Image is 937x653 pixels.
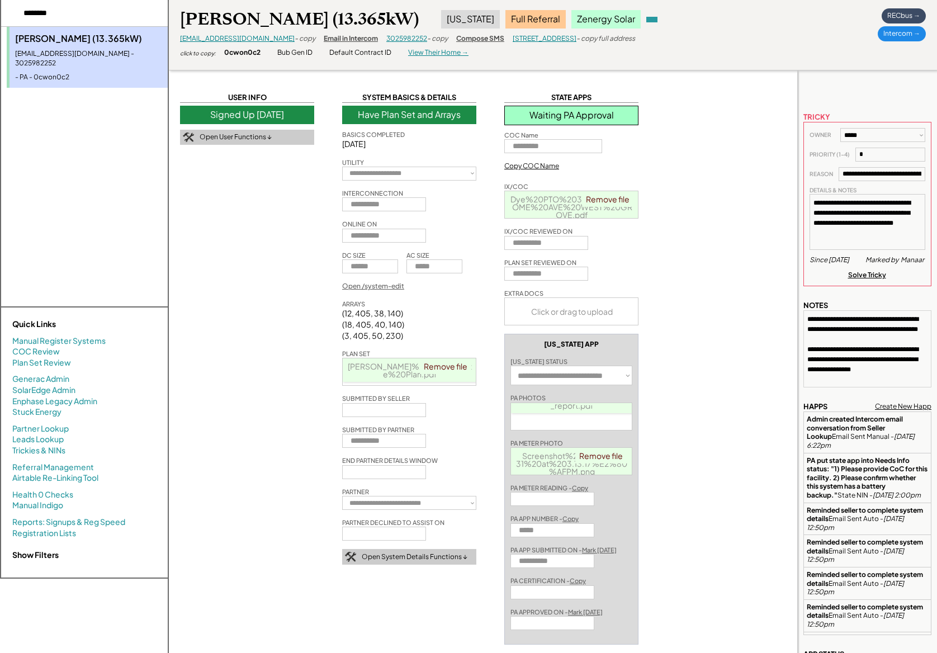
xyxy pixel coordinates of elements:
div: EXTRA DOCS [504,289,543,297]
div: Marked by Manaar [865,255,925,265]
strong: Reminded seller to complete system details [807,506,924,523]
div: TRICKY [803,112,830,122]
div: Email in Intercom [324,34,378,44]
u: Copy [562,515,579,522]
div: Click or drag to upload [505,298,639,325]
div: - copy [427,34,448,44]
a: Trickies & NINs [12,445,65,456]
a: COC Review [12,346,60,357]
div: NOTES [803,300,828,310]
div: PARTNER [342,488,369,496]
strong: Reminded seller to complete system details [807,603,924,620]
div: (12, 405, 38, 140) (18, 405, 40, 140) (3, 405, 50, 230) [342,308,404,341]
div: [EMAIL_ADDRESS][DOMAIN_NAME] - 3025982252 [15,49,162,68]
div: OWNER [810,131,835,139]
a: Plan Set Review [12,357,71,368]
div: IX/COC REVIEWED ON [504,227,572,235]
div: UTILITY [342,158,364,167]
a: SolarEdge Admin [12,385,75,396]
div: REASON [810,171,833,178]
div: AC SIZE [406,251,429,259]
img: tool-icon.png [345,552,356,562]
span: [PERSON_NAME]%20Dye%20Site%20Plan.pdf [348,361,472,379]
em: [DATE] 12:50pm [807,579,905,597]
div: PRIORITY (1-4) [810,151,850,158]
div: - PA - 0cwon0c2 [15,73,162,82]
div: PA APPROVED ON - [510,608,603,616]
div: Email Sent Manual - [807,415,928,449]
div: Email Sent Auto - [807,506,928,532]
u: Mark [DATE] [568,608,603,616]
div: PA CERTIFICATION - [510,576,586,585]
div: - copy full address [576,34,635,44]
div: Since [DATE] [810,255,849,265]
div: [US_STATE] APP [544,340,599,349]
div: [PERSON_NAME] (13.365kW) [15,32,162,45]
div: SUBMITTED BY PARTNER [342,425,414,434]
div: Open /system-edit [342,282,404,291]
u: Copy [570,577,586,584]
a: [EMAIL_ADDRESS][DOMAIN_NAME] [180,34,295,42]
div: STATE APPS [504,92,638,103]
span: Screenshot%202025-07-31%20at%203.13.17%E2%80%AFPM.png [516,451,627,476]
a: Partner Lookup [12,423,69,434]
em: [DATE] 12:50pm [807,547,905,564]
div: PLAN SET [342,349,370,358]
div: BASICS COMPLETED [342,130,405,139]
div: Open User Functions ↓ [200,133,272,142]
div: [PERSON_NAME] (13.365kW) [180,8,419,30]
a: Remove file [420,358,471,374]
div: State NIN - [807,456,928,500]
a: Manual Indigo [12,500,63,511]
a: Dye%20PTO%20340%20WELCOME%20AVE%20WEST%20GROVE.pdf [510,194,633,220]
div: - copy [295,34,315,44]
div: Default Contract ID [329,48,391,58]
a: Enphase Legacy Admin [12,396,97,407]
strong: PA put state app into Needs Info status: "1) Please provide CoC for this facility. 2) Please conf... [807,456,929,499]
div: Email Sent Auto - [807,603,928,629]
div: Full Referral [505,10,566,28]
strong: Show Filters [12,550,59,560]
div: DETAILS & NOTES [810,187,856,194]
div: Open System Details Functions ↓ [362,552,467,562]
a: Registration Lists [12,528,76,539]
div: PLAN SET REVIEWED ON [504,258,576,267]
a: Referral Management [12,462,94,473]
a: Reports: Signups & Reg Speed [12,517,125,528]
div: SUBMITTED BY SELLER [342,394,410,403]
div: PA METER PHOTO [510,439,563,447]
div: RECbus → [882,8,926,23]
a: 3025982252 [386,34,427,42]
a: Manual Register Systems [12,335,106,347]
div: PA METER READING - [510,484,588,492]
div: IX/COC [504,182,528,191]
div: END PARTNER DETAILS WINDOW [342,456,438,465]
a: Stuck Energy [12,406,61,418]
div: PA PHOTOS [510,394,546,402]
em: [DATE] 2:00pm [873,491,921,499]
em: [DATE] 12:50pm [807,514,905,532]
div: Compose SMS [456,34,504,44]
div: Quick Links [12,319,124,330]
div: Solve Tricky [848,271,887,280]
div: HAPPS [803,401,827,411]
div: Intercom → [878,26,926,41]
div: USER INFO [180,92,314,103]
div: Email Sent Auto - [807,570,928,597]
div: click to copy: [180,49,216,57]
a: Generac Admin [12,373,69,385]
strong: Reminded seller to complete system details [807,570,924,588]
div: PA APP SUBMITTED ON - [510,546,617,554]
div: COC Name [504,131,538,139]
div: [US_STATE] [441,10,500,28]
div: PARTNER DECLINED TO ASSIST ON [342,518,444,527]
div: DC SIZE [342,251,366,259]
div: Bub Gen ID [277,48,313,58]
em: [DATE] 12:50pm [807,611,905,628]
em: [DATE] 6:22pm [807,432,916,449]
u: Mark [DATE] [582,546,617,553]
div: SYSTEM BASICS & DETAILS [342,92,476,103]
div: Have Plan Set and Arrays [342,106,476,124]
div: Signed Up [DATE] [180,106,314,124]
